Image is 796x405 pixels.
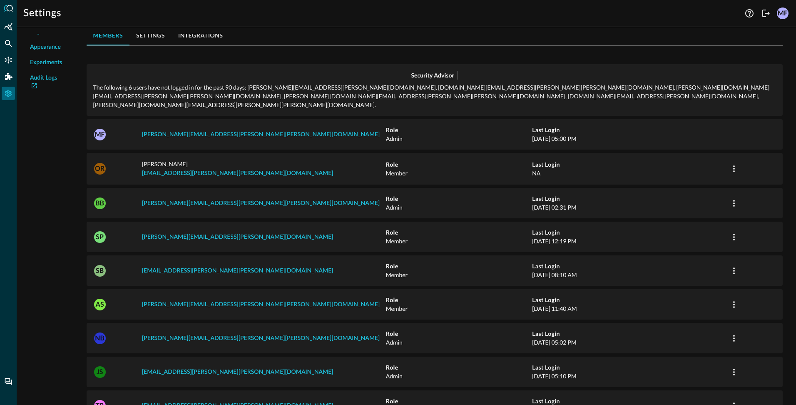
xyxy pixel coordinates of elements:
[386,195,532,203] h5: Role
[142,132,380,137] a: [PERSON_NAME][EMAIL_ADDRESS][PERSON_NAME][PERSON_NAME][DOMAIN_NAME]
[386,262,532,270] h5: Role
[532,338,727,347] p: [DATE] 05:02 PM
[94,332,106,344] div: NB
[93,83,776,109] p: The following 6 users have not logged in for the past 90 days: [PERSON_NAME][EMAIL_ADDRESS][PERSO...
[142,268,333,274] a: [EMAIL_ADDRESS][PERSON_NAME][PERSON_NAME][DOMAIN_NAME]
[2,53,15,67] div: Connectors
[142,302,380,307] a: [PERSON_NAME][EMAIL_ADDRESS][PERSON_NAME][PERSON_NAME][DOMAIN_NAME]
[142,234,333,240] a: [PERSON_NAME][EMAIL_ADDRESS][PERSON_NAME][DOMAIN_NAME]
[532,363,727,372] h5: Last Login
[386,237,532,245] p: Member
[386,203,532,212] p: Admin
[142,160,386,178] p: [PERSON_NAME]
[532,134,727,143] p: [DATE] 05:00 PM
[30,43,61,52] span: Appearance
[532,160,727,169] h5: Last Login
[2,20,15,33] div: Summary Insights
[2,37,15,50] div: Federated Search
[30,74,63,91] a: Audit Logs
[2,375,15,388] div: Chat
[2,87,15,100] div: Settings
[386,126,532,134] h5: Role
[532,330,727,338] h5: Last Login
[532,262,727,270] h5: Last Login
[386,228,532,237] h5: Role
[87,25,129,45] button: members
[386,338,532,347] p: Admin
[532,195,727,203] h5: Last Login
[532,126,727,134] h5: Last Login
[386,160,532,169] h5: Role
[386,330,532,338] h5: Role
[142,369,333,375] a: [EMAIL_ADDRESS][PERSON_NAME][PERSON_NAME][DOMAIN_NAME]
[23,7,61,20] h1: Settings
[94,299,106,310] div: AS
[94,197,106,209] div: BB
[142,200,380,206] a: [PERSON_NAME][EMAIL_ADDRESS][PERSON_NAME][PERSON_NAME][DOMAIN_NAME]
[94,163,106,175] div: OR
[129,25,172,45] button: settings
[142,335,380,341] a: [PERSON_NAME][EMAIL_ADDRESS][PERSON_NAME][PERSON_NAME][DOMAIN_NAME]
[759,7,773,20] button: Logout
[386,296,532,304] h5: Role
[94,231,106,243] div: SP
[2,70,15,83] div: Addons
[94,366,106,378] div: JS
[411,71,454,80] p: Security Advisor
[777,7,789,19] div: MF
[386,372,532,380] p: Admin
[532,169,727,177] p: NA
[386,169,532,177] p: Member
[743,7,756,20] button: Help
[386,304,532,313] p: Member
[532,304,727,313] p: [DATE] 11:40 AM
[532,296,727,304] h5: Last Login
[532,228,727,237] h5: Last Login
[532,270,727,279] p: [DATE] 08:10 AM
[30,58,62,67] span: Experiments
[532,372,727,380] p: [DATE] 05:10 PM
[94,265,106,277] div: SB
[532,237,727,245] p: [DATE] 12:19 PM
[172,25,230,45] button: integrations
[532,203,727,212] p: [DATE] 02:31 PM
[142,170,333,176] a: [EMAIL_ADDRESS][PERSON_NAME][PERSON_NAME][DOMAIN_NAME]
[386,134,532,143] p: Admin
[386,363,532,372] h5: Role
[94,129,106,140] div: MF
[386,270,532,279] p: Member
